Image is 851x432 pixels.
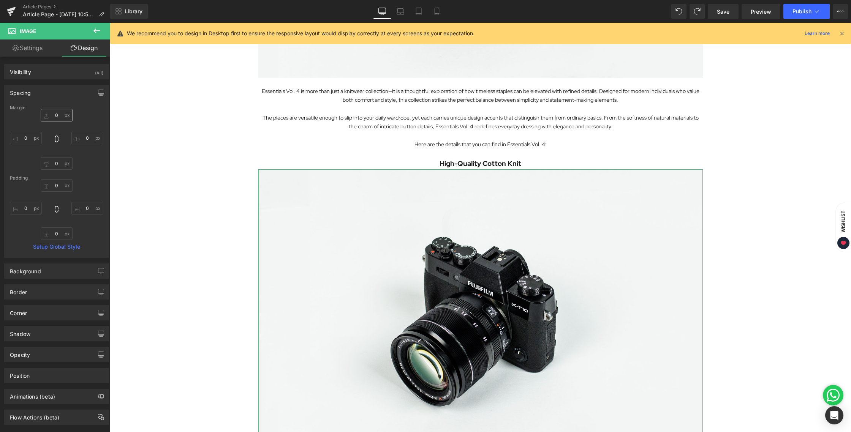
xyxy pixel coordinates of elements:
[23,11,96,17] span: Article Page - [DATE] 10:58:15
[428,4,446,19] a: Mobile
[10,85,31,96] div: Spacing
[149,64,593,82] p: Essentials Vol. 4 is more than just a knitwear collection—it is a thoughtful exploration of how t...
[20,28,36,34] span: Image
[783,4,830,19] button: Publish
[10,347,30,358] div: Opacity
[57,39,112,57] a: Design
[410,4,428,19] a: Tablet
[149,91,593,108] p: The pieces are versatile enough to slip into your daily wardrobe, yet each carries unique design ...
[10,132,42,144] input: 0
[127,29,475,38] p: We recommend you to design in Desktop first to ensure the responsive layout would display correct...
[825,406,843,424] div: Open Intercom Messenger
[110,4,148,19] a: New Library
[10,264,41,274] div: Background
[125,8,142,15] span: Library
[10,389,55,400] div: Animations (beta)
[10,175,103,181] div: Padding
[41,157,73,170] input: 0
[792,8,811,14] span: Publish
[41,179,73,192] input: 0
[10,326,30,337] div: Shadow
[95,65,103,77] div: (All)
[671,4,686,19] button: Undo
[10,65,31,75] div: Visibility
[373,4,391,19] a: Desktop
[10,202,42,214] input: 0
[10,410,59,421] div: Flow Actions (beta)
[742,4,780,19] a: Preview
[10,244,103,250] a: Setup Global Style
[10,105,103,110] div: Margin
[391,4,410,19] a: Laptop
[71,132,103,144] input: 0
[10,285,27,295] div: Border
[751,8,771,16] span: Preview
[10,368,30,379] div: Position
[717,8,729,16] span: Save
[149,135,593,147] h1: High-Quality Cotton Knit
[833,4,848,19] button: More
[802,29,833,38] a: Learn more
[690,4,705,19] button: Redo
[41,109,73,121] input: 0
[71,202,103,214] input: 0
[10,306,27,316] div: Corner
[149,117,593,126] p: Here are the details that you can find in Essentials Vol. 4:
[41,227,73,240] input: 0
[23,4,110,10] a: Article Pages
